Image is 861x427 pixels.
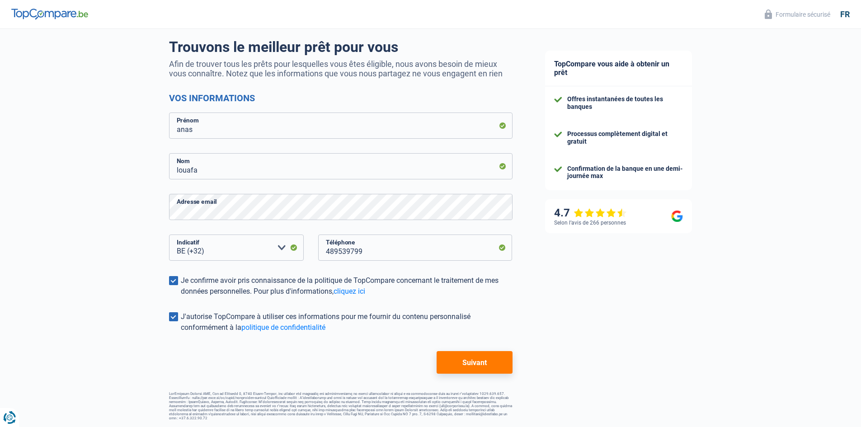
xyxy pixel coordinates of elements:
[169,392,513,420] footer: LorEmipsum Dolorsi AME, Con ad Elitsedd 0, 8740 Eiusm-Tempor, inc utlabor etd magnaaliq eni admin...
[169,38,513,56] h1: Trouvons le meilleur prêt pour vous
[181,311,513,333] div: J'autorise TopCompare à utiliser ces informations pour me fournir du contenu personnalisé conform...
[554,220,626,226] div: Selon l’avis de 266 personnes
[567,95,683,111] div: Offres instantanées de toutes les banques
[554,206,627,220] div: 4.7
[567,130,683,145] div: Processus complètement digital et gratuit
[759,7,836,22] button: Formulaire sécurisé
[11,9,88,19] img: TopCompare Logo
[437,351,512,374] button: Suivant
[169,93,513,103] h2: Vos informations
[318,235,513,261] input: 401020304
[334,287,365,296] a: cliquez ici
[169,59,513,78] p: Afin de trouver tous les prêts pour lesquelles vous êtes éligible, nous avons besoin de mieux vou...
[241,323,325,332] a: politique de confidentialité
[545,51,692,86] div: TopCompare vous aide à obtenir un prêt
[567,165,683,180] div: Confirmation de la banque en une demi-journée max
[840,9,850,19] div: fr
[181,275,513,297] div: Je confirme avoir pris connaissance de la politique de TopCompare concernant le traitement de mes...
